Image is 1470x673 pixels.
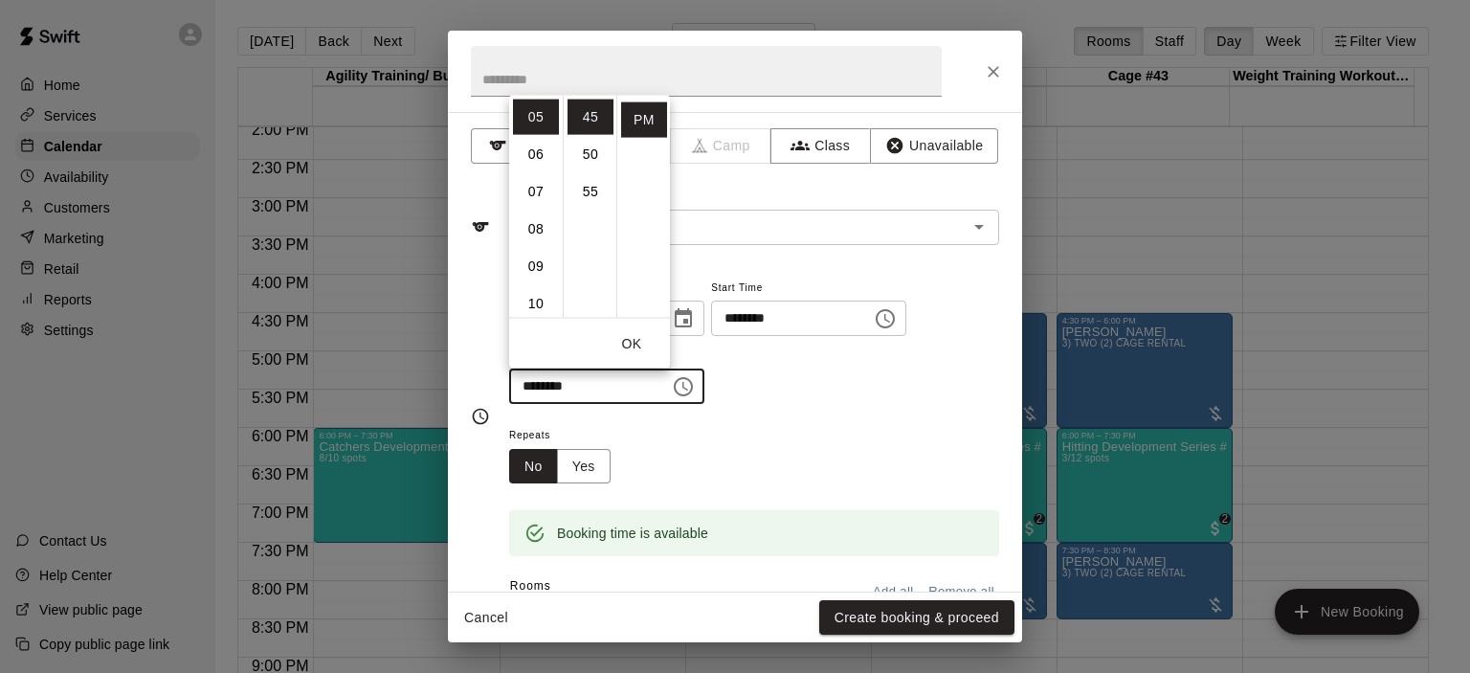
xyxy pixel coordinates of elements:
[509,449,558,484] button: No
[664,368,702,406] button: Choose time, selected time is 5:45 PM
[976,55,1011,89] button: Close
[924,577,999,607] button: Remove all
[621,64,667,100] li: AM
[568,136,613,171] li: 50 minutes
[509,95,563,317] ul: Select hours
[471,128,571,164] button: Rental
[866,300,904,338] button: Choose time, selected time is 5:00 PM
[509,423,626,449] span: Repeats
[601,325,662,361] button: OK
[621,101,667,137] li: PM
[471,407,490,426] svg: Timing
[862,577,924,607] button: Add all
[870,128,998,164] button: Unavailable
[563,95,616,317] ul: Select minutes
[509,449,611,484] div: outlined button group
[456,600,517,636] button: Cancel
[513,136,559,171] li: 6 hours
[513,285,559,321] li: 10 hours
[557,449,611,484] button: Yes
[616,95,670,317] ul: Select meridiem
[568,61,613,97] li: 40 minutes
[671,128,771,164] span: Camps can only be created in the Services page
[513,211,559,246] li: 8 hours
[557,516,708,550] div: Booking time is available
[510,579,551,593] span: Rooms
[819,600,1014,636] button: Create booking & proceed
[513,248,559,283] li: 9 hours
[770,128,871,164] button: Class
[568,99,613,134] li: 45 minutes
[711,276,906,302] span: Start Time
[513,99,559,134] li: 5 hours
[471,217,490,236] svg: Service
[568,173,613,209] li: 55 minutes
[513,173,559,209] li: 7 hours
[664,300,702,338] button: Choose date, selected date is Oct 10, 2025
[966,213,992,240] button: Open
